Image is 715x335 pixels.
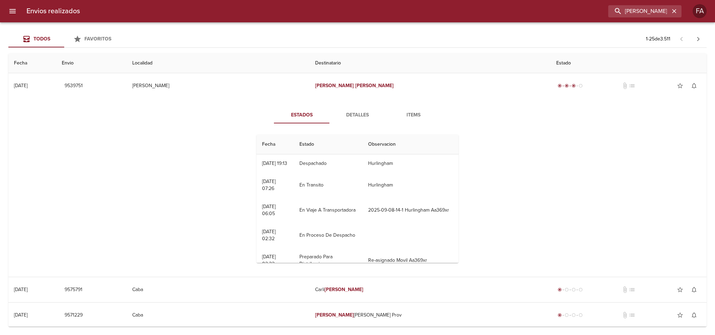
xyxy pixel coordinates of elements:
div: [DATE] 02:32 [262,254,276,267]
th: Estado [551,53,707,73]
button: Agregar a favoritos [673,283,687,297]
span: 9575791 [65,285,82,294]
h6: Envios realizados [27,6,80,17]
em: [PERSON_NAME] [315,83,354,89]
td: Carli [310,277,551,302]
button: Activar notificaciones [687,308,701,322]
span: notifications_none [691,82,698,89]
td: Preparado Para Distribucion [294,248,363,273]
span: No tiene documentos adjuntos [621,286,628,293]
span: Estados [278,111,326,120]
th: Estado [294,135,363,154]
th: Envio [56,53,127,73]
td: Hurlingham [363,154,459,173]
span: radio_button_unchecked [572,288,576,292]
td: Re-asignado Movil Aa369xr [363,248,459,273]
th: Observacion [363,135,459,154]
span: No tiene pedido asociado [628,312,635,319]
th: Localidad [127,53,310,73]
td: En Viaje A Transportadora [294,198,363,223]
button: 9539751 [62,79,85,92]
span: Favoritos [84,36,111,42]
button: menu [4,3,21,20]
span: radio_button_unchecked [572,313,576,317]
th: Fecha [256,135,294,154]
span: notifications_none [691,286,698,293]
button: Agregar a favoritos [673,308,687,322]
div: [DATE] 06:05 [262,204,276,216]
span: 9571229 [65,311,83,320]
span: notifications_none [691,312,698,319]
em: [PERSON_NAME] [315,312,354,318]
td: Caba [127,303,310,328]
td: 2025-09-08-14-1 Hurlingham Aa369xr [363,198,459,223]
em: [PERSON_NAME] [355,83,394,89]
span: star_border [677,82,684,89]
span: radio_button_checked [558,288,562,292]
td: Caba [127,277,310,302]
div: [DATE] 19:13 [262,160,287,166]
span: radio_button_checked [572,84,576,88]
span: No tiene pedido asociado [628,82,635,89]
div: Tabs detalle de guia [274,107,441,123]
button: Activar notificaciones [687,283,701,297]
span: No tiene pedido asociado [628,286,635,293]
span: Todos [33,36,50,42]
span: Detalles [334,111,381,120]
em: [PERSON_NAME] [325,287,363,292]
button: 9571229 [62,309,85,322]
span: radio_button_checked [565,84,569,88]
td: Hurlingham [363,173,459,198]
div: [DATE] 02:32 [262,229,276,242]
button: Agregar a favoritos [673,79,687,93]
span: radio_button_unchecked [579,84,583,88]
span: star_border [677,312,684,319]
span: radio_button_checked [558,84,562,88]
button: 9575791 [62,283,85,296]
div: En viaje [556,82,584,89]
div: [DATE] [14,287,28,292]
td: [PERSON_NAME] [127,73,310,98]
span: No tiene documentos adjuntos [621,82,628,89]
span: radio_button_unchecked [579,288,583,292]
span: star_border [677,286,684,293]
div: Generado [556,312,584,319]
span: radio_button_unchecked [565,288,569,292]
span: Items [390,111,437,120]
th: Fecha [8,53,56,73]
span: radio_button_unchecked [565,313,569,317]
div: [DATE] [14,83,28,89]
td: En Proceso De Despacho [294,223,363,248]
span: Pagina siguiente [690,31,707,47]
div: [DATE] [14,312,28,318]
span: Pagina anterior [673,35,690,42]
span: radio_button_unchecked [579,313,583,317]
span: radio_button_checked [558,313,562,317]
div: Tabs Envios [8,31,120,47]
td: Despachado [294,154,363,173]
td: En Transito [294,173,363,198]
span: No tiene documentos adjuntos [621,312,628,319]
div: FA [693,4,707,18]
th: Destinatario [310,53,551,73]
div: Generado [556,286,584,293]
p: 1 - 25 de 3.511 [646,36,670,43]
button: Activar notificaciones [687,79,701,93]
div: [DATE] 07:26 [262,178,276,191]
input: buscar [608,5,670,17]
span: 9539751 [65,82,83,90]
td: [PERSON_NAME] Prov [310,303,551,328]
